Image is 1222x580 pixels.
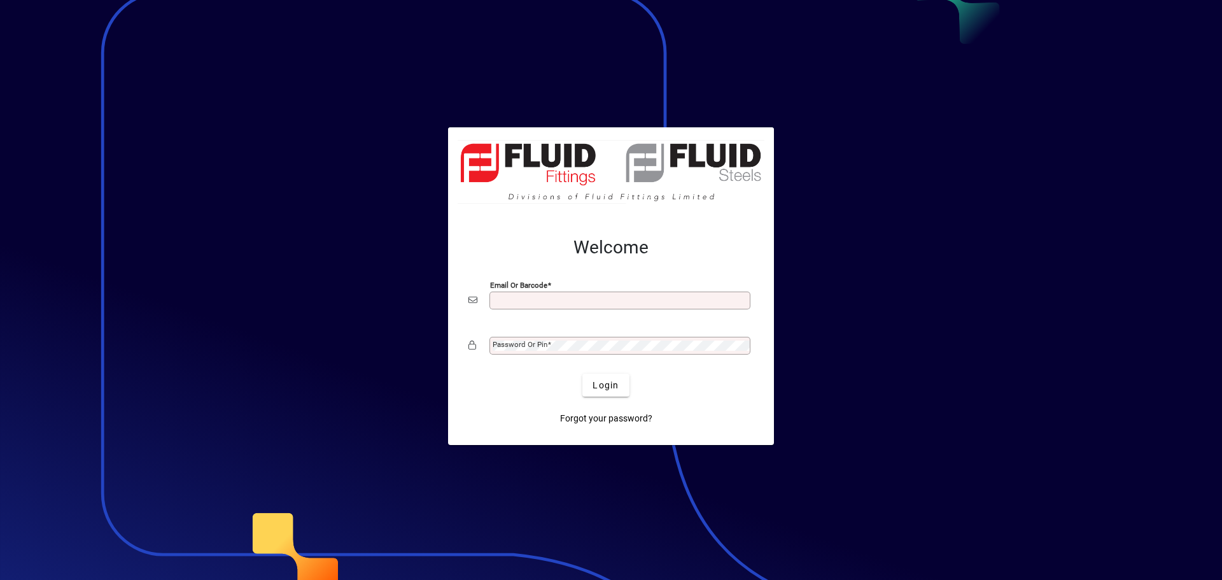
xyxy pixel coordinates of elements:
h2: Welcome [468,237,754,258]
mat-label: Email or Barcode [490,281,547,290]
span: Forgot your password? [560,412,652,425]
button: Login [582,374,629,397]
a: Forgot your password? [555,407,657,430]
span: Login [593,379,619,392]
mat-label: Password or Pin [493,340,547,349]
